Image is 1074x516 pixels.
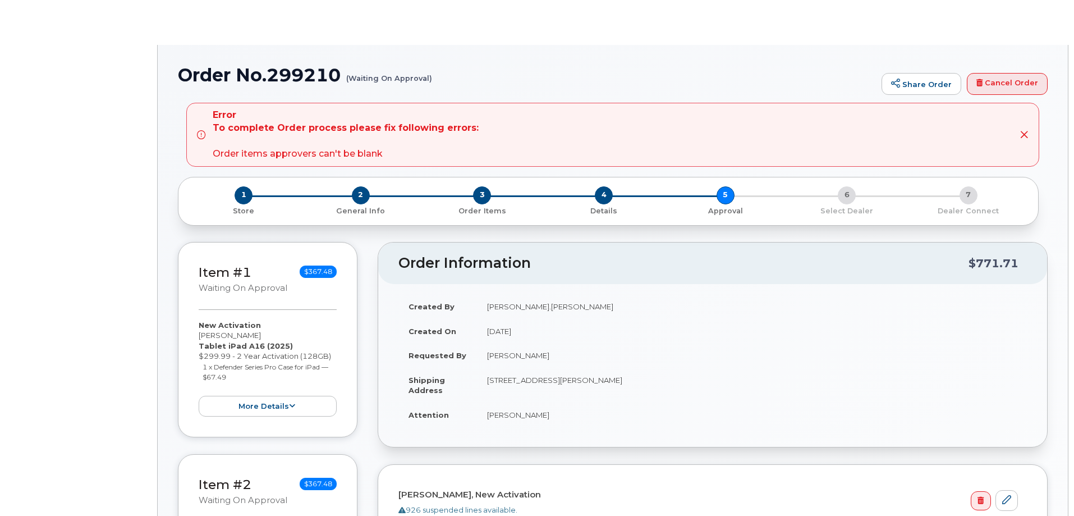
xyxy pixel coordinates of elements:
[199,477,251,492] a: Item #2
[409,327,456,336] strong: Created On
[187,204,300,216] a: 1 Store
[192,206,296,216] p: Store
[199,321,261,330] strong: New Activation
[543,204,665,216] a: 4 Details
[409,410,449,419] strong: Attention
[967,73,1048,95] a: Cancel Order
[199,283,287,293] small: Waiting On Approval
[213,109,479,122] strong: Error
[300,478,337,490] span: $367.48
[421,204,543,216] a: 3 Order Items
[477,343,1027,368] td: [PERSON_NAME]
[548,206,660,216] p: Details
[199,396,337,417] button: more details
[300,266,337,278] span: $367.48
[477,403,1027,427] td: [PERSON_NAME]
[477,319,1027,344] td: [DATE]
[305,206,417,216] p: General Info
[477,294,1027,319] td: [PERSON_NAME].[PERSON_NAME]
[473,186,491,204] span: 3
[213,122,479,135] strong: To complete Order process please fix following errors:
[346,65,432,83] small: (Waiting On Approval)
[409,351,466,360] strong: Requested By
[398,255,969,271] h2: Order Information
[178,65,876,85] h1: Order No.299210
[969,253,1018,274] div: $771.71
[352,186,370,204] span: 2
[398,505,1018,515] div: 926 suspended lines available.
[595,186,613,204] span: 4
[199,341,293,350] strong: Tablet iPad A16 (2025)
[477,368,1027,403] td: [STREET_ADDRESS][PERSON_NAME]
[213,109,479,160] div: Order items approvers can't be blank
[398,490,1018,500] h4: [PERSON_NAME], New Activation
[409,376,445,395] strong: Shipping Address
[300,204,422,216] a: 2 General Info
[199,495,287,505] small: Waiting On Approval
[882,73,961,95] a: Share Order
[426,206,539,216] p: Order Items
[203,363,328,382] small: 1 x Defender Series Pro Case for iPad — $67.49
[199,264,251,280] a: Item #1
[409,302,455,311] strong: Created By
[199,320,337,417] div: [PERSON_NAME] $299.99 - 2 Year Activation (128GB)
[235,186,253,204] span: 1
